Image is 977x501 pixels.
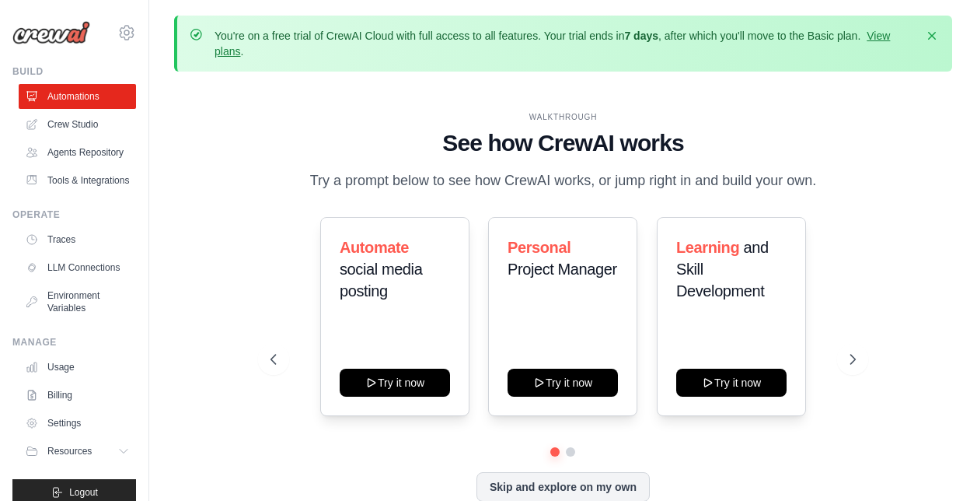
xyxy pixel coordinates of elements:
[508,239,570,256] span: Personal
[19,283,136,321] a: Environment Variables
[302,170,824,192] p: Try a prompt below to see how CrewAI works, or jump right in and build your own.
[19,140,136,165] a: Agents Repository
[624,30,658,42] strong: 7 days
[19,112,136,137] a: Crew Studio
[508,369,618,397] button: Try it now
[19,255,136,280] a: LLM Connections
[676,369,787,397] button: Try it now
[12,336,136,349] div: Manage
[19,383,136,408] a: Billing
[19,355,136,380] a: Usage
[340,369,450,397] button: Try it now
[340,239,409,256] span: Automate
[12,65,136,78] div: Build
[676,239,769,300] span: and Skill Development
[19,84,136,109] a: Automations
[508,261,617,278] span: Project Manager
[47,445,92,457] span: Resources
[340,261,422,300] span: social media posting
[270,129,856,157] h1: See how CrewAI works
[215,28,915,59] p: You're on a free trial of CrewAI Cloud with full access to all features. Your trial ends in , aft...
[69,486,98,499] span: Logout
[676,239,739,256] span: Learning
[12,208,136,221] div: Operate
[19,439,136,464] button: Resources
[12,21,90,44] img: Logo
[19,227,136,252] a: Traces
[19,168,136,193] a: Tools & Integrations
[270,111,856,123] div: WALKTHROUGH
[19,411,136,436] a: Settings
